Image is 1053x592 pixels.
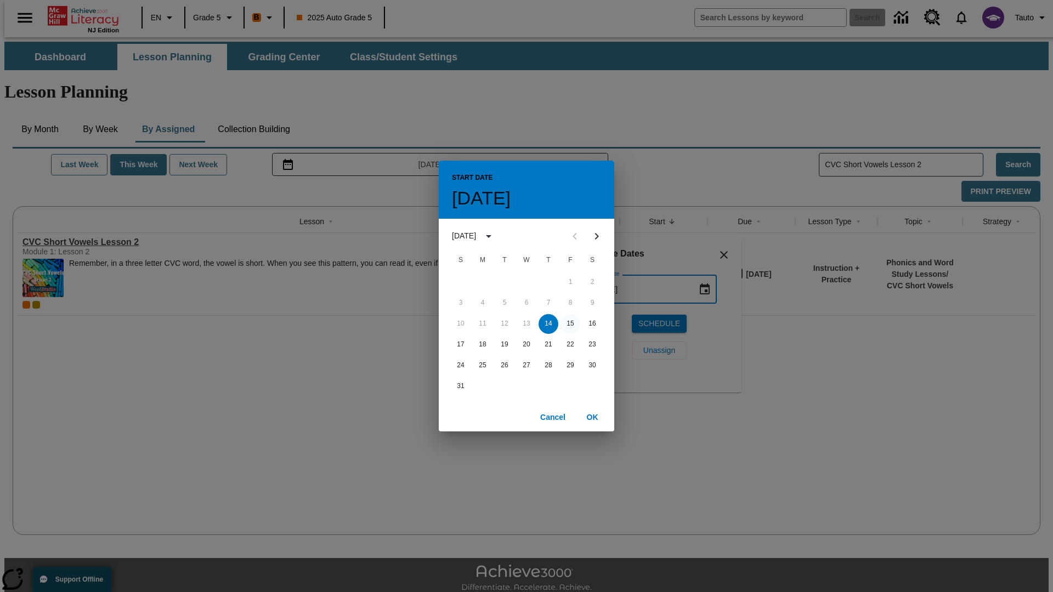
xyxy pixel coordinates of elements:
button: 16 [582,314,602,334]
span: Monday [473,249,492,271]
span: Tuesday [495,249,514,271]
span: Sunday [451,249,471,271]
button: 21 [539,335,558,355]
button: 14 [539,314,558,334]
span: Wednesday [517,249,536,271]
h4: [DATE] [452,187,511,210]
button: calendar view is open, switch to year view [479,227,498,246]
button: Next month [586,225,608,247]
span: Friday [561,249,580,271]
span: Thursday [539,249,558,271]
button: 25 [473,356,492,375]
button: 29 [561,356,580,375]
button: 15 [561,314,580,334]
button: 31 [451,377,471,396]
button: 18 [473,335,492,355]
button: 24 [451,356,471,375]
button: Cancel [535,407,570,428]
span: Saturday [582,249,602,271]
span: Start Date [452,169,492,187]
button: 23 [582,335,602,355]
button: 22 [561,335,580,355]
button: 30 [582,356,602,375]
div: [DATE] [452,230,476,242]
button: 20 [517,335,536,355]
button: 17 [451,335,471,355]
button: OK [575,407,610,428]
button: 19 [495,335,514,355]
button: 26 [495,356,514,375]
button: 27 [517,356,536,375]
button: 28 [539,356,558,375]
